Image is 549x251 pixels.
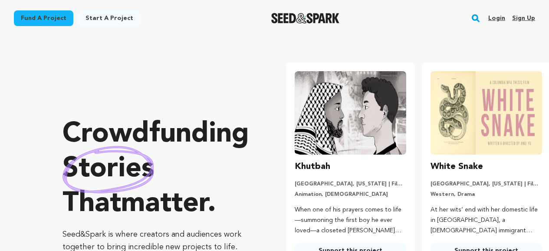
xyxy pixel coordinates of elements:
[295,71,406,155] img: Khutbah image
[431,160,483,174] h3: White Snake
[295,205,406,236] p: When one of his prayers comes to life—summoning the first boy he ever loved—a closeted [PERSON_NA...
[295,191,406,198] p: Animation, [DEMOGRAPHIC_DATA]
[431,71,542,155] img: White Snake image
[62,146,154,193] img: hand sketched image
[14,10,73,26] a: Fund a project
[431,181,542,188] p: [GEOGRAPHIC_DATA], [US_STATE] | Film Short
[62,117,251,221] p: Crowdfunding that .
[512,11,535,25] a: Sign up
[79,10,140,26] a: Start a project
[488,11,505,25] a: Login
[271,13,339,23] img: Seed&Spark Logo Dark Mode
[431,191,542,198] p: Western, Drama
[271,13,339,23] a: Seed&Spark Homepage
[295,160,330,174] h3: Khutbah
[121,190,207,218] span: matter
[431,205,542,236] p: At her wits’ end with her domestic life in [GEOGRAPHIC_DATA], a [DEMOGRAPHIC_DATA] immigrant moth...
[295,181,406,188] p: [GEOGRAPHIC_DATA], [US_STATE] | Film Short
